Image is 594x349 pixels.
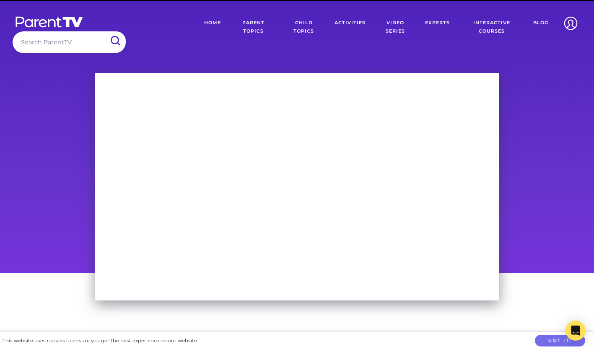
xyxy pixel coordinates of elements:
[565,321,586,341] div: Open Intercom Messenger
[560,13,581,34] img: Account
[535,335,585,347] button: Got it!
[227,13,280,42] a: Parent Topics
[198,13,227,42] a: Home
[104,31,126,50] input: Submit
[15,16,84,28] img: parenttv-logo-white.4c85aaf.svg
[328,13,372,42] a: Activities
[13,31,126,53] input: Search ParentTV
[419,13,456,42] a: Experts
[280,13,328,42] a: Child Topics
[3,336,198,345] div: This website uses cookies to ensure you get the best experience on our website.
[372,13,419,42] a: Video Series
[456,13,527,42] a: Interactive Courses
[527,13,555,42] a: Blog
